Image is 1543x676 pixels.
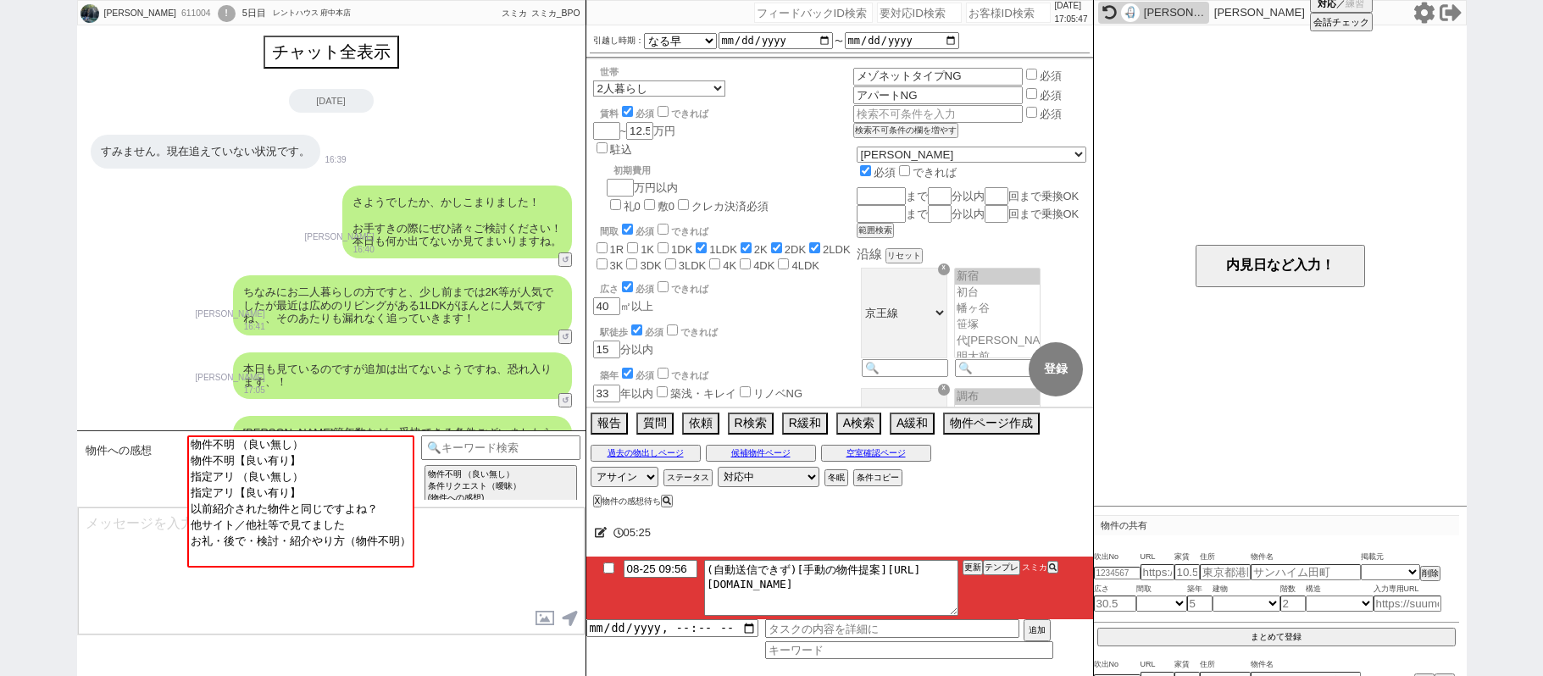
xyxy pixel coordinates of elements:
input: サンハイム田町 [1251,564,1361,580]
button: ステータス [663,469,713,486]
span: 家賃 [1174,658,1200,672]
span: URL [1141,551,1174,564]
option: 新宿 [955,269,1040,285]
button: チャット全表示 [264,36,399,69]
button: 内見日など入力！ [1196,245,1365,287]
div: 5日目 [242,7,266,20]
span: 吹出No [1094,551,1141,564]
button: 条件コピー [853,469,902,486]
option: 笹塚 [955,317,1040,333]
button: A緩和 [890,413,935,435]
option: 明大前 [955,349,1040,365]
span: 掲載元 [1361,551,1384,564]
button: 冬眠 [824,469,848,486]
option: 京王多摩川 [955,405,1040,421]
option: 他サイト／他社等で見てました [189,518,413,534]
button: R検索 [728,413,774,435]
input: 30.5 [1094,596,1136,612]
div: レントハウス 府中本店 [273,7,352,20]
span: 住所 [1200,658,1251,672]
button: 物件ページ作成 [943,413,1040,435]
button: 質問 [636,413,674,435]
button: テンプレ [983,560,1020,575]
button: 物件不明 （良い無し） 条件リクエスト（曖昧） (物件への感想) [425,465,578,507]
button: 追加 [1024,619,1051,641]
div: 本日も見ているのですが追加は出てないようですね、恐れ入ります、！ [233,352,572,399]
input: 5 [1187,596,1213,612]
input: 🔍キーワード検索 [421,435,581,460]
button: 削除 [1420,566,1440,581]
div: ちなみにお二人暮らしの方ですと、少し前までは2K等が人気でしたが最近は広めのリビングがある1LDKがほんとに人気ですね、、そのあたりも漏れなく追っていきます！ [233,275,572,335]
input: タスクの内容を詳細に [765,619,1019,638]
option: 物件不明 （良い無し） [189,437,413,453]
div: [PERSON_NAME] [102,7,176,20]
span: 間取 [1136,583,1187,596]
span: 住所 [1200,551,1251,564]
button: ↺ [558,252,572,267]
div: [PERSON_NAME]築年数など、妥協できる条件ございましたらお声がけください！ [233,416,572,463]
div: さようでしたか、かしこまりました！ お手すきの際にぜひ諸々ご検討ください！ 本日も何か出てないか見てまいりますね。 [342,186,572,258]
p: 物件の共有 [1094,515,1459,535]
p: [PERSON_NAME] [196,371,265,385]
span: スミカ [502,8,527,18]
span: 建物 [1213,583,1280,596]
button: A検索 [836,413,881,435]
button: 候補物件ページ [706,445,816,462]
img: 0hDJzSLWKQG2VXKgolEcllGid6GA90W0J3exhdBGcqF1Y_GV1kcklTVzEuTQJtHQ8xLEwABzd5QQBbOWwDSXznUVAaRVJuHlo... [80,4,99,23]
p: [PERSON_NAME] [1214,6,1305,19]
span: URL [1141,658,1174,672]
div: 611004 [176,7,214,20]
div: ! [218,5,236,22]
span: スミカ_BPO [531,8,580,18]
p: 16:41 [196,320,265,334]
span: 05:25 [624,526,652,539]
span: 階数 [1280,583,1306,596]
button: ↺ [558,393,572,407]
button: X [593,495,602,507]
div: [DATE] [289,89,374,113]
p: 17:05 [196,384,265,397]
span: 物件への感想 [86,444,152,457]
option: 指定アリ （良い無し） [189,469,413,485]
input: 10.5 [1174,564,1200,580]
label: 〜 [835,36,843,46]
option: 以前紹介された物件と同じですよね？ [189,501,413,518]
span: 家賃 [1174,551,1200,564]
option: 指定アリ【良い有り】 [189,485,413,501]
span: 入力専用URL [1374,583,1441,596]
option: 調布 [955,389,1040,405]
span: 物件名 [1251,551,1361,564]
input: https://suumo.jp/chintai/jnc_000022489271 [1141,564,1174,580]
div: 物件の感想待ち [593,496,678,506]
button: 更新 [963,560,983,575]
span: 吹出No [1094,658,1141,672]
div: すみません。現在追えていない状況です。 [91,135,320,169]
input: フィードバックID検索 [754,3,873,23]
input: 東京都港区海岸３ [1200,564,1251,580]
button: まとめて登録 [1097,628,1456,646]
option: お礼・後で・検討・紹介やり方（物件不明） [189,534,413,550]
span: 広さ [1094,583,1136,596]
button: 報告 [591,413,628,435]
label: 引越し時期： [593,34,644,47]
button: 会話チェック [1310,13,1373,31]
p: [PERSON_NAME] [196,308,265,321]
div: [PERSON_NAME] [1144,6,1205,19]
button: R緩和 [782,413,828,435]
button: 過去の物出しページ [591,445,701,462]
option: 幡ヶ谷 [955,301,1040,317]
input: 2 [1280,596,1306,612]
span: スミカ [1020,562,1047,572]
span: 構造 [1306,583,1374,596]
option: 代[PERSON_NAME] [955,333,1040,349]
input: 1234567 [1094,567,1141,579]
img: 0hgQtwwZzrOH5ZDilDXk1GASleOxR6f2FsfG8lS20MZ0hjOHchfTxyEWkHMkxiaiwpd2l_SjsGNhtVHU8YR1jESl4-ZklgOnk... [1121,3,1140,22]
p: 17:05:47 [1055,13,1088,26]
p: [PERSON_NAME] [305,230,375,244]
input: 要対応ID検索 [877,3,962,23]
span: 会話チェック [1313,16,1369,29]
span: 物件名 [1251,658,1361,672]
input: https://suumo.jp/chintai/jnc_000022489271 [1374,596,1441,612]
button: 空室確認ページ [821,445,931,462]
p: 16:39 [325,153,347,167]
